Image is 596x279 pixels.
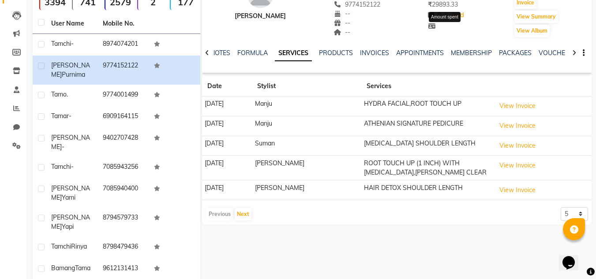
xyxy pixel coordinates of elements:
[51,264,75,272] span: Bamang
[495,139,540,153] button: View Invoice
[252,156,361,180] td: [PERSON_NAME]
[202,136,252,156] td: [DATE]
[210,49,230,57] a: NOTES
[428,0,458,8] span: 29893.33
[361,180,493,200] td: HAIR DETOX SHOULDER LENGTH
[62,143,64,151] span: -
[62,71,85,78] span: Purnima
[495,99,540,113] button: View Invoice
[252,180,361,200] td: [PERSON_NAME]
[71,242,87,250] span: Rinya
[97,34,149,56] td: 8974074201
[46,14,97,34] th: User Name
[428,11,441,19] span: 0
[51,90,67,98] span: Tamo
[539,49,574,57] a: VOUCHERS
[97,56,149,85] td: 9774152122
[495,159,540,172] button: View Invoice
[559,244,587,270] iframe: chat widget
[360,49,389,57] a: INVOICES
[361,116,493,136] td: ATHENIAN SIGNATURE PEDICURE
[514,11,558,23] button: View Summary
[202,156,252,180] td: [DATE]
[51,134,90,151] span: [PERSON_NAME]
[71,40,74,48] span: -
[361,136,493,156] td: [MEDICAL_DATA] SHOULDER LENGTH
[334,0,380,8] span: 9774152122
[361,97,493,116] td: HYDRA FACIAL,ROOT TOUCH UP
[67,90,68,98] span: .
[275,45,312,61] a: SERVICES
[202,180,252,200] td: [DATE]
[428,0,432,8] span: ₹
[97,85,149,106] td: 9774001499
[51,242,71,250] span: Tamchi
[97,14,149,34] th: Mobile No.
[202,116,252,136] td: [DATE]
[235,11,286,21] div: [PERSON_NAME]
[62,223,74,231] span: Yapi
[495,119,540,133] button: View Invoice
[334,19,350,27] span: --
[495,183,540,197] button: View Invoice
[51,40,71,48] span: tamchi
[361,156,493,180] td: ROOT TOUCH UP (1 INCH) WITH [MEDICAL_DATA],[PERSON_NAME] CLEAR
[252,76,361,97] th: Stylist
[237,49,268,57] a: FORMULA
[97,106,149,128] td: 6909164115
[51,184,90,201] span: [PERSON_NAME]
[69,112,71,120] span: -
[62,193,75,201] span: yami
[334,10,350,18] span: --
[252,97,361,116] td: Manju
[97,157,149,179] td: 7085943256
[97,179,149,208] td: 7085940400
[51,61,90,78] span: [PERSON_NAME]
[97,237,149,258] td: 8798479436
[514,25,550,37] button: View Album
[97,128,149,157] td: 9402707428
[396,49,444,57] a: APPOINTMENTS
[252,136,361,156] td: Suman
[97,208,149,237] td: 8794579733
[235,208,251,220] button: Next
[202,76,252,97] th: Date
[334,28,350,36] span: --
[361,76,493,97] th: Services
[75,264,90,272] span: Tama
[252,116,361,136] td: Manju
[202,97,252,116] td: [DATE]
[499,49,532,57] a: PACKAGES
[319,49,353,57] a: PRODUCTS
[51,163,71,171] span: Tamchi
[51,112,69,120] span: Tamar
[71,163,74,171] span: -
[51,213,90,231] span: [PERSON_NAME]
[429,12,461,22] div: Amount spent
[451,49,492,57] a: MEMBERSHIP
